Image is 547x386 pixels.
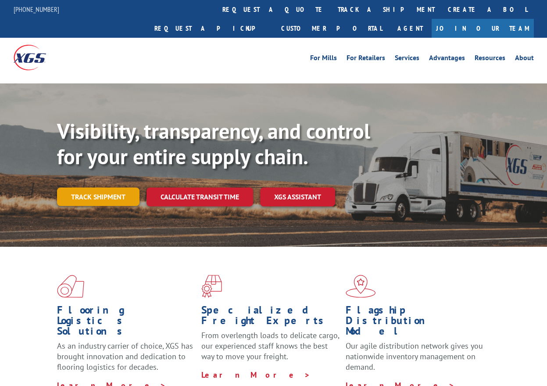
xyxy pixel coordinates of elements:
a: Track shipment [57,188,139,206]
a: Customer Portal [275,19,389,38]
p: From overlength loads to delicate cargo, our experienced staff knows the best way to move your fr... [201,330,339,369]
a: For Mills [310,54,337,64]
a: Advantages [429,54,465,64]
b: Visibility, transparency, and control for your entire supply chain. [57,117,370,170]
a: Request a pickup [148,19,275,38]
a: Join Our Team [432,19,534,38]
a: [PHONE_NUMBER] [14,5,59,14]
h1: Flagship Distribution Model [346,305,483,341]
a: About [515,54,534,64]
a: For Retailers [347,54,385,64]
span: Our agile distribution network gives you nationwide inventory management on demand. [346,341,483,372]
h1: Specialized Freight Experts [201,305,339,330]
a: Services [395,54,419,64]
h1: Flooring Logistics Solutions [57,305,195,341]
a: Resources [475,54,505,64]
a: Learn More > [201,370,311,380]
img: xgs-icon-flagship-distribution-model-red [346,275,376,298]
a: XGS ASSISTANT [260,188,335,206]
a: Agent [389,19,432,38]
span: As an industry carrier of choice, XGS has brought innovation and dedication to flooring logistics... [57,341,193,372]
a: Calculate transit time [147,188,253,206]
img: xgs-icon-total-supply-chain-intelligence-red [57,275,84,298]
img: xgs-icon-focused-on-flooring-red [201,275,222,298]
